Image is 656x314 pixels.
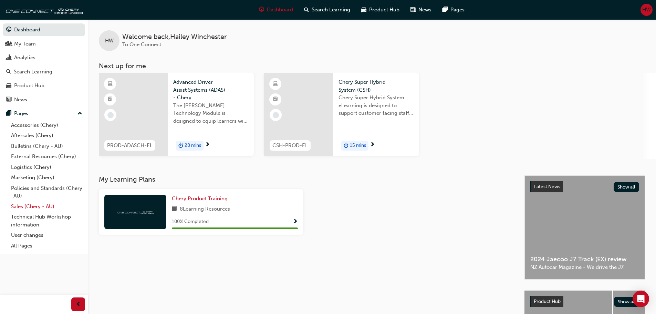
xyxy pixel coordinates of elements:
span: prev-icon [76,300,81,309]
a: Analytics [3,51,85,64]
span: booktick-icon [108,95,113,104]
div: My Team [14,40,36,48]
a: Product HubShow all [530,296,639,307]
a: All Pages [8,241,85,251]
span: The [PERSON_NAME] Technology Module is designed to equip learners with essential knowledge about ... [173,102,248,125]
button: Pages [3,107,85,120]
a: Latest NewsShow all2024 Jaecoo J7 Track (EX) reviewNZ Autocar Magazine - We drive the J7. [524,175,645,280]
span: HW [642,6,651,14]
button: Show Progress [293,217,298,226]
div: Search Learning [14,68,52,76]
span: next-icon [370,142,375,148]
span: Search Learning [312,6,350,14]
h3: My Learning Plans [99,175,513,183]
a: Policies and Standards (Chery -AU) [8,183,85,201]
a: Search Learning [3,65,85,78]
span: 20 mins [185,142,201,150]
span: Welcome back , Hailey Winchester [122,33,227,41]
span: Chery Super Hybrid System (CSH) [339,78,414,94]
span: learningRecordVerb_NONE-icon [107,112,114,118]
span: news-icon [6,97,11,103]
span: booktick-icon [273,95,278,104]
a: PROD-ADASCH-ELAdvanced Driver Assist Systems (ADAS) - CheryThe [PERSON_NAME] Technology Module is... [99,73,254,156]
span: NZ Autocar Magazine - We drive the J7. [530,263,639,271]
span: Dashboard [267,6,293,14]
button: HW [641,4,653,16]
h3: Next up for me [88,62,656,70]
a: car-iconProduct Hub [356,3,405,17]
span: learningResourceType_ELEARNING-icon [108,80,113,89]
a: Marketing (Chery) [8,172,85,183]
span: HW [105,37,114,45]
div: News [14,96,27,104]
span: car-icon [361,6,366,14]
span: pages-icon [6,111,11,117]
span: book-icon [172,205,177,214]
span: guage-icon [259,6,264,14]
span: 15 mins [350,142,366,150]
a: Product Hub [3,79,85,92]
span: news-icon [410,6,416,14]
a: guage-iconDashboard [253,3,299,17]
span: guage-icon [6,27,11,33]
a: search-iconSearch Learning [299,3,356,17]
span: duration-icon [344,141,348,150]
a: External Resources (Chery) [8,151,85,162]
button: DashboardMy TeamAnalyticsSearch LearningProduct HubNews [3,22,85,107]
span: Advanced Driver Assist Systems (ADAS) - Chery [173,78,248,102]
img: oneconnect [3,3,83,17]
span: PROD-ADASCH-EL [107,142,153,150]
span: Chery Super Hybrid System eLearning is designed to support customer facing staff with the underst... [339,94,414,117]
a: Accessories (Chery) [8,120,85,131]
span: 100 % Completed [172,218,209,226]
span: News [418,6,431,14]
span: next-icon [205,142,210,148]
div: Open Intercom Messenger [633,291,649,307]
span: Product Hub [369,6,399,14]
span: Product Hub [534,298,561,304]
span: Chery Product Training [172,195,228,202]
span: chart-icon [6,55,11,61]
a: Chery Product Training [172,195,230,203]
button: Show all [614,297,640,307]
a: CSH-PROD-ELChery Super Hybrid System (CSH)Chery Super Hybrid System eLearning is designed to supp... [264,73,419,156]
a: Latest NewsShow all [530,181,639,192]
div: Analytics [14,54,35,62]
span: Pages [450,6,465,14]
span: search-icon [304,6,309,14]
a: pages-iconPages [437,3,470,17]
a: News [3,93,85,106]
span: Latest News [534,184,560,190]
span: Show Progress [293,219,298,225]
span: 2024 Jaecoo J7 Track (EX) review [530,255,639,263]
a: Technical Hub Workshop information [8,212,85,230]
a: Sales (Chery - AU) [8,201,85,212]
span: pages-icon [442,6,448,14]
a: Aftersales (Chery) [8,130,85,141]
span: 8 Learning Resources [180,205,230,214]
a: news-iconNews [405,3,437,17]
img: oneconnect [116,209,154,215]
span: learningResourceType_ELEARNING-icon [273,80,278,89]
span: search-icon [6,69,11,75]
span: up-icon [77,109,82,118]
span: To One Connect [122,41,161,48]
span: duration-icon [178,141,183,150]
span: CSH-PROD-EL [272,142,308,150]
div: Pages [14,110,28,118]
span: car-icon [6,83,11,89]
span: learningRecordVerb_NONE-icon [273,112,279,118]
a: Logistics (Chery) [8,162,85,173]
a: User changes [8,230,85,241]
button: Show all [614,182,639,192]
span: people-icon [6,41,11,47]
a: Dashboard [3,23,85,36]
div: Product Hub [14,82,44,90]
a: My Team [3,38,85,50]
a: Bulletins (Chery - AU) [8,141,85,152]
